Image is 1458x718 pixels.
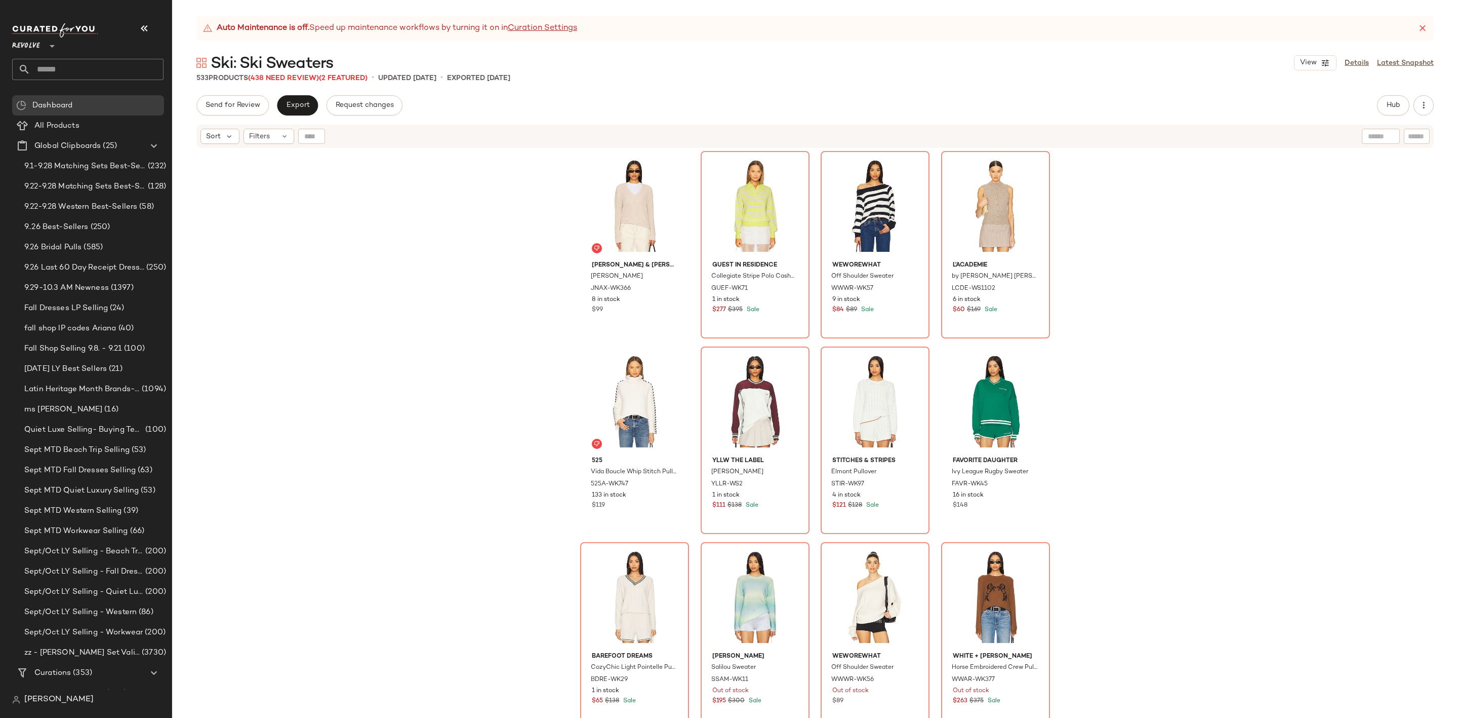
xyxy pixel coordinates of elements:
span: Sort [206,131,221,142]
span: zz - [PERSON_NAME] Set Validation [24,647,140,659]
span: Sale [983,307,997,313]
span: Sale [859,307,874,313]
a: Curation Settings [508,22,577,34]
img: BDRE-WK29_V1.jpg [584,546,685,648]
span: CozyChic Light Pointelle Pullover [591,663,676,672]
span: WWWR-WK56 [831,675,874,685]
span: (438 Need Review) [248,74,319,82]
span: YLLR-WS2 [711,480,743,489]
span: (39) [121,505,138,517]
span: Guest In Residence [712,261,798,270]
span: WeWoreWhat [832,261,918,270]
span: $119 [592,501,605,510]
span: (250) [144,262,166,274]
span: GUEF-WK71 [711,284,748,293]
span: Sale [864,502,879,509]
span: Horse Embroidered Crew Pullover [952,663,1037,672]
div: Products [196,73,368,84]
span: $128 [848,501,862,510]
span: FAVR-WK45 [952,480,988,489]
span: Send for Review [205,101,260,109]
span: (1094) [140,384,166,395]
span: Sale [747,698,761,704]
span: (53) [139,485,155,497]
span: (3730) [140,647,166,659]
span: $99 [592,306,603,315]
span: (200) [143,566,166,578]
span: $89 [832,697,843,706]
span: (100) [122,343,145,355]
span: Vida Boucle Whip Stitch Pullover [591,468,676,477]
button: Hub [1377,95,1409,116]
img: svg%3e [16,100,26,110]
span: (200) [143,627,166,638]
span: Sept MTD Western Selling [24,505,121,517]
span: $277 [712,306,726,315]
span: Elmont Pullover [831,468,876,477]
img: GUEF-WK71_V1.jpg [704,155,806,257]
span: fall shop lP codes Ariana [24,323,116,334]
span: Collegiate Stripe Polo Cashmere Sweater [711,272,797,281]
span: 16 in stock [953,491,984,500]
img: FAVR-WK45_V1.jpg [945,350,1046,452]
span: Out of stock [832,687,869,696]
span: $65 [592,697,603,706]
span: All Products [34,120,79,132]
span: Sale [744,502,758,509]
div: Speed up maintenance workflows by turning it on in [202,22,577,34]
span: Curations [34,667,71,679]
span: Out of stock [953,687,989,696]
span: 6 in stock [953,295,981,305]
span: 8 in stock [592,295,620,305]
span: YLLW THE LABEL [712,457,798,466]
span: White + [PERSON_NAME] [953,652,1038,661]
span: Out of stock [712,687,749,696]
button: View [1294,55,1336,70]
span: (2 Featured) [319,74,368,82]
span: Stitches & Stripes [832,457,918,466]
span: [PERSON_NAME] & [PERSON_NAME] by Line [592,261,677,270]
span: LCDE-WS1102 [952,284,995,293]
span: (1397) [109,282,134,294]
span: 1 in stock [592,687,619,696]
span: WWWR-WK57 [831,284,873,293]
span: 9..26 Best-Sellers [24,221,89,233]
span: (63) [136,465,152,476]
a: Details [1345,58,1369,68]
span: (24) [108,303,124,314]
span: Sept/Oct LY Selling - Fall Dresses [24,566,143,578]
span: $60 [953,306,965,315]
button: Send for Review [196,95,269,116]
span: Fall Shop Selling 9.8. - 9.21 [24,343,122,355]
span: Off Shoulder Sweater [831,663,894,672]
span: Ivy League Rugby Sweater [952,468,1028,477]
span: (40) [116,323,134,334]
span: Sept/Oct LY Selling - Beach Trip [24,546,143,557]
span: [PERSON_NAME] [712,652,798,661]
span: Salilou Sweater [711,663,756,672]
span: (21) [107,363,123,375]
span: 9.29-10.3 AM Newness [24,282,109,294]
span: Off Shoulder Sweater [831,272,894,281]
span: [PERSON_NAME] [591,272,643,281]
span: (232) [146,161,166,172]
span: Export [286,101,309,109]
img: svg%3e [12,696,20,704]
img: WWWR-WK57_V1.jpg [824,155,926,257]
span: 4 in stock [832,491,861,500]
span: Sept MTD Quiet Luxury Selling [24,485,139,497]
span: 533 [196,74,209,82]
span: Global Clipboards [34,140,101,152]
span: Baby Shower Dresses [24,688,104,699]
span: $84 [832,306,844,315]
span: (53) [130,444,146,456]
img: 525A-WK747_V1.jpg [584,350,685,452]
span: ms [PERSON_NAME] [24,404,102,415]
span: (100) [143,424,166,436]
span: Barefoot Dreams [592,652,677,661]
span: Sept/Oct LY Selling - Workwear [24,627,143,638]
img: JNAX-WK366_V1.jpg [584,155,685,257]
span: (200) [143,546,166,557]
p: updated [DATE] [378,73,436,84]
span: Favorite Daughter [953,457,1038,466]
